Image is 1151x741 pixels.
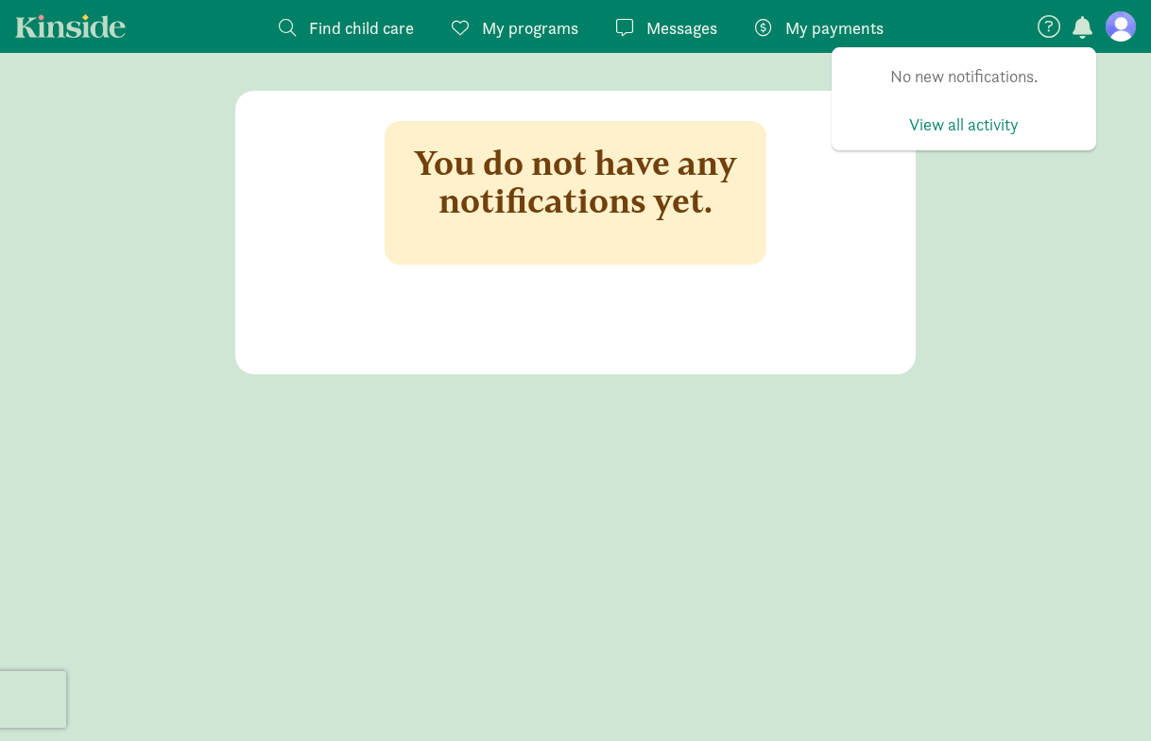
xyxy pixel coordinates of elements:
span: View all activity [909,112,1019,137]
h3: You do not have any notifications yet. [407,144,744,219]
a: Kinside [15,14,126,38]
div: No new notifications. [833,48,1095,104]
span: Find child care [309,15,414,41]
span: My programs [482,15,578,41]
span: Messages [646,15,717,41]
span: My payments [785,15,884,41]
